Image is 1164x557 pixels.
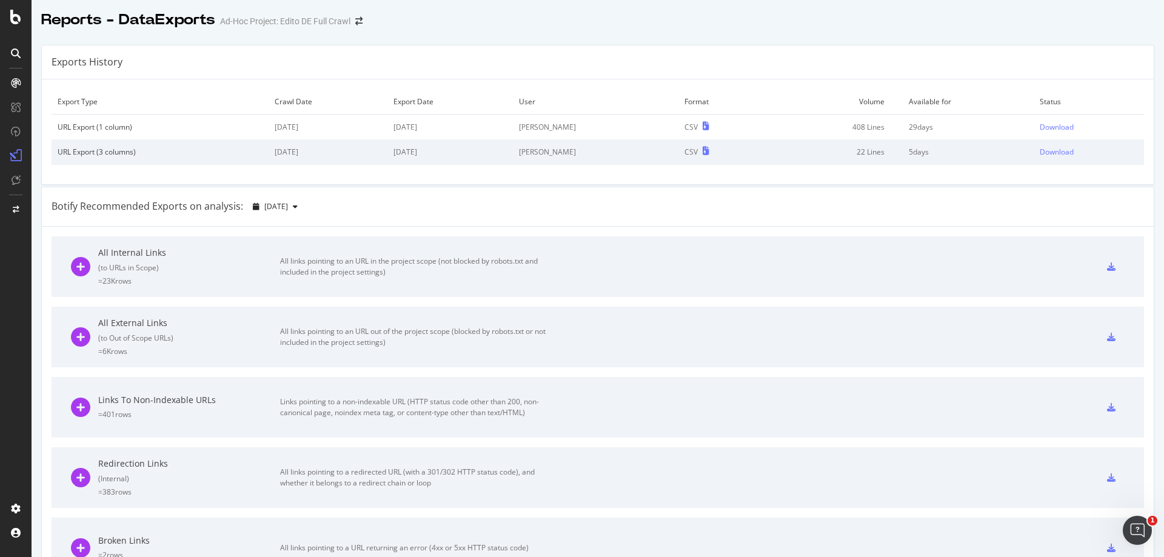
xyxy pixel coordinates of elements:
[684,147,698,157] div: CSV
[98,394,280,406] div: Links To Non-Indexable URLs
[248,197,303,216] button: [DATE]
[903,115,1034,140] td: 29 days
[269,115,388,140] td: [DATE]
[513,139,679,164] td: [PERSON_NAME]
[387,89,512,115] td: Export Date
[280,326,553,348] div: All links pointing to an URL out of the project scope (blocked by robots.txt or not included in t...
[678,89,767,115] td: Format
[1107,544,1115,552] div: csv-export
[41,10,215,30] div: Reports - DataExports
[52,55,122,69] div: Exports History
[280,542,553,553] div: All links pointing to a URL returning an error (4xx or 5xx HTTP status code)
[52,199,243,213] div: Botify Recommended Exports on analysis:
[1148,516,1157,525] span: 1
[1123,516,1152,545] iframe: Intercom live chat
[98,276,280,286] div: = 23K rows
[768,115,903,140] td: 408 Lines
[264,201,288,212] span: 2025 Oct. 12th
[98,346,280,356] div: = 6K rows
[1034,89,1144,115] td: Status
[1040,147,1138,157] a: Download
[355,17,363,25] div: arrow-right-arrow-left
[1040,122,1138,132] a: Download
[903,139,1034,164] td: 5 days
[513,89,679,115] td: User
[280,256,553,278] div: All links pointing to an URL in the project scope (not blocked by robots.txt and included in the ...
[1040,122,1074,132] div: Download
[684,122,698,132] div: CSV
[98,473,280,484] div: ( Internal )
[768,89,903,115] td: Volume
[98,317,280,329] div: All External Links
[280,396,553,418] div: Links pointing to a non-indexable URL (HTTP status code other than 200, non-canonical page, noind...
[269,139,388,164] td: [DATE]
[387,115,512,140] td: [DATE]
[1040,147,1074,157] div: Download
[98,247,280,259] div: All Internal Links
[58,147,263,157] div: URL Export (3 columns)
[98,262,280,273] div: ( to URLs in Scope )
[52,89,269,115] td: Export Type
[1107,403,1115,412] div: csv-export
[1107,333,1115,341] div: csv-export
[58,122,263,132] div: URL Export (1 column)
[903,89,1034,115] td: Available for
[98,535,280,547] div: Broken Links
[280,467,553,489] div: All links pointing to a redirected URL (with a 301/302 HTTP status code), and whether it belongs ...
[768,139,903,164] td: 22 Lines
[1107,262,1115,271] div: csv-export
[98,333,280,343] div: ( to Out of Scope URLs )
[1107,473,1115,482] div: csv-export
[98,409,280,419] div: = 401 rows
[220,15,350,27] div: Ad-Hoc Project: Edito DE Full Crawl
[387,139,512,164] td: [DATE]
[98,487,280,497] div: = 383 rows
[269,89,388,115] td: Crawl Date
[513,115,679,140] td: [PERSON_NAME]
[98,458,280,470] div: Redirection Links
